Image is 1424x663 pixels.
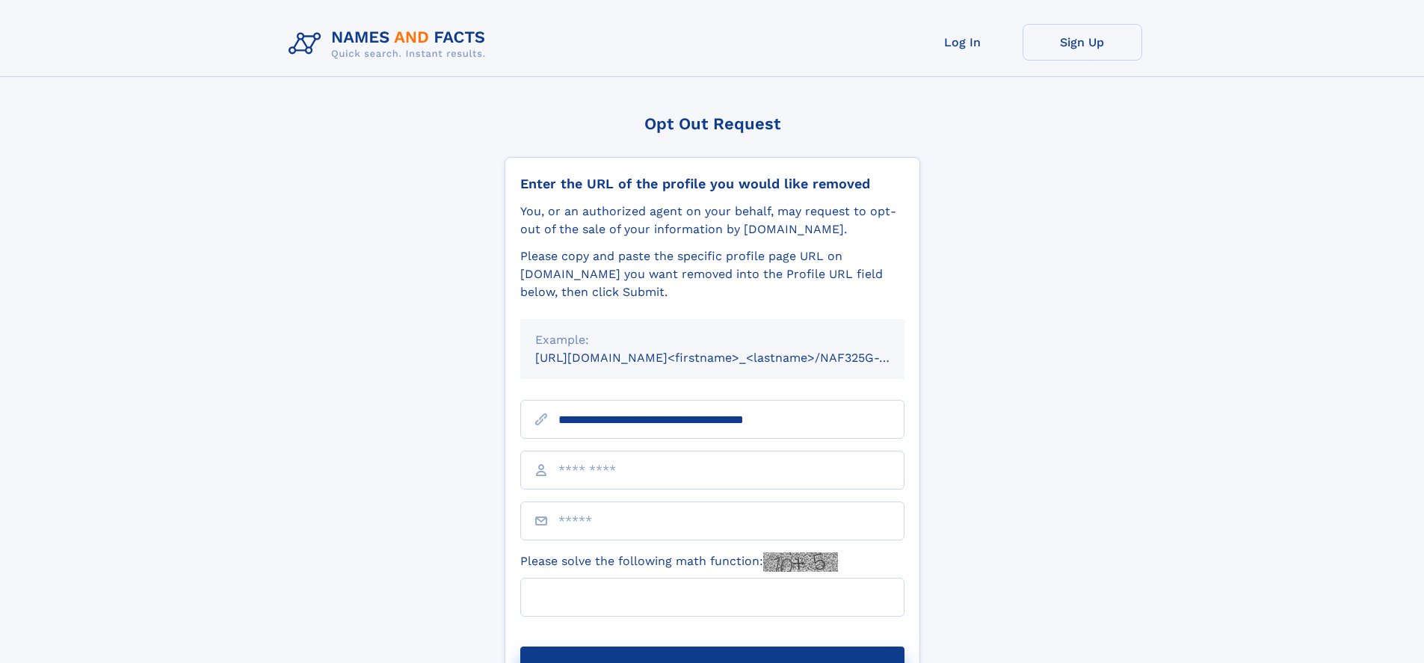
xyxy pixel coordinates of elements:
label: Please solve the following math function: [520,552,838,572]
div: Please copy and paste the specific profile page URL on [DOMAIN_NAME] you want removed into the Pr... [520,247,904,301]
a: Sign Up [1023,24,1142,61]
small: [URL][DOMAIN_NAME]<firstname>_<lastname>/NAF325G-xxxxxxxx [535,351,933,365]
div: You, or an authorized agent on your behalf, may request to opt-out of the sale of your informatio... [520,203,904,238]
a: Log In [903,24,1023,61]
img: Logo Names and Facts [283,24,498,64]
div: Enter the URL of the profile you would like removed [520,176,904,192]
div: Opt Out Request [505,114,920,133]
div: Example: [535,331,890,349]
